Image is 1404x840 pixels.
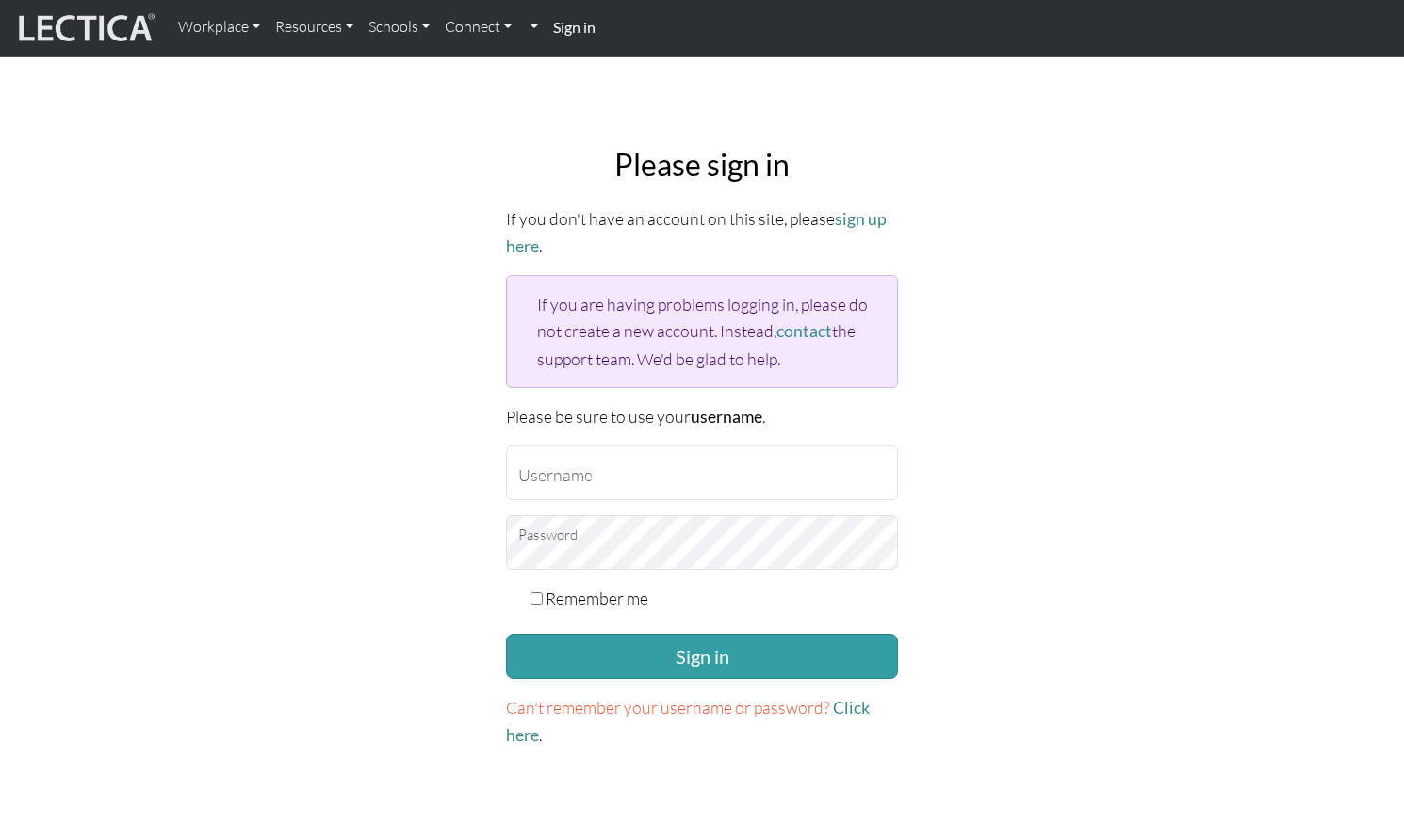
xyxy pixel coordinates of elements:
div: If you are having problems logging in, please do not create a new account. Instead, the support t... [506,275,898,387]
h2: Please sign in [506,147,898,183]
p: Please be sure to use your . [506,403,898,430]
strong: Sign in [553,18,596,36]
a: Connect [437,8,519,47]
label: Remember me [546,585,648,611]
strong: username [691,407,762,427]
p: . [506,694,898,749]
input: Username [506,445,898,500]
img: lecticalive [14,10,155,46]
a: Sign in [546,8,603,48]
a: Workplace [171,8,268,47]
p: If you don't have an account on this site, please . [506,205,898,260]
a: Schools [361,8,437,47]
a: Resources [268,8,361,47]
span: Can't remember your username or password? [506,697,830,718]
a: contact [776,321,832,341]
button: Sign in [506,634,898,679]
